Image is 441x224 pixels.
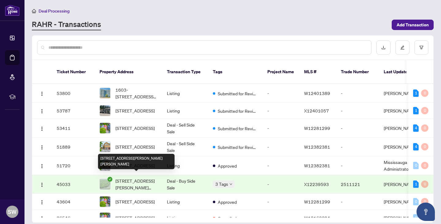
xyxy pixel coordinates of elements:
span: Approved [218,162,237,169]
span: check-circle [107,177,112,182]
span: W12382381 [304,163,330,168]
span: Deal Processing [39,8,70,14]
td: - [336,119,379,138]
div: 0 [421,143,428,150]
span: Submitted for Review [218,90,258,97]
th: Transaction Type [162,60,208,84]
td: - [262,194,299,210]
div: 0 [421,124,428,132]
button: Logo [37,179,47,189]
td: 53787 [52,103,95,119]
div: 0 [413,198,419,205]
td: [PERSON_NAME] [379,103,425,119]
td: [PERSON_NAME] [379,175,425,194]
img: Logo [40,91,44,96]
span: 1603-[STREET_ADDRESS][PERSON_NAME] [115,86,157,100]
span: 3 Tags [215,180,228,188]
button: Logo [37,161,47,170]
span: [STREET_ADDRESS] [115,125,155,131]
div: 1 [413,107,419,114]
span: Submitted for Review [218,108,258,114]
td: Listing [162,194,208,210]
img: thumbnail-img [100,213,110,223]
img: Logo [40,126,44,131]
span: W12281299 [304,199,330,204]
button: Logo [37,197,47,207]
button: Logo [37,88,47,98]
img: Logo [40,164,44,169]
td: - [336,84,379,103]
td: - [336,156,379,175]
span: SW [8,207,17,216]
td: [PERSON_NAME] [379,119,425,138]
td: - [262,138,299,156]
span: filter [419,45,424,50]
button: Add Transaction [392,20,434,30]
button: Open asap [417,203,435,221]
span: W12401389 [304,90,330,96]
th: Property Address [95,60,162,84]
span: Add Transaction [397,20,429,30]
img: thumbnail-img [100,88,110,98]
td: Deal - Sell Side Sale [162,138,208,156]
td: Listing [162,84,208,103]
a: RAHR - Transactions [32,19,101,30]
td: 45033 [52,175,95,194]
img: Logo [40,182,44,187]
td: - [336,138,379,156]
img: Logo [40,200,44,205]
div: 0 [421,180,428,188]
span: Approved [218,199,237,205]
span: X12239593 [304,181,329,187]
img: thumbnail-img [100,142,110,152]
button: filter [414,40,428,55]
button: Logo [37,213,47,223]
div: 4 [413,124,419,132]
span: W12382381 [304,144,330,150]
td: Deal - Sell Side Sale [162,119,208,138]
td: 2511121 [336,175,379,194]
span: [STREET_ADDRESS][PERSON_NAME][PERSON_NAME] [115,177,157,191]
th: MLS # [299,60,336,84]
td: - [262,119,299,138]
button: Logo [37,106,47,116]
button: Logo [37,123,47,133]
td: - [262,156,299,175]
button: Logo [37,142,47,152]
td: - [336,103,379,119]
span: [STREET_ADDRESS] [115,198,155,205]
td: - [262,175,299,194]
th: Tags [208,60,262,84]
td: 53411 [52,119,95,138]
th: Project Name [262,60,299,84]
div: 0 [421,198,428,205]
td: Listing [162,156,208,175]
td: - [262,84,299,103]
img: thumbnail-img [100,196,110,207]
span: download [381,45,386,50]
td: [PERSON_NAME] [379,84,425,103]
span: down [229,183,232,186]
th: Ticket Number [52,60,95,84]
span: edit [400,45,405,50]
div: 0 [421,162,428,169]
img: thumbnail-img [100,179,110,189]
td: 51720 [52,156,95,175]
span: Submitted for Review [218,125,258,132]
button: download [376,40,390,55]
img: logo [5,5,20,16]
td: [PERSON_NAME] [379,138,425,156]
td: - [336,194,379,210]
td: 51889 [52,138,95,156]
th: Last Updated By [379,60,425,84]
img: Logo [40,216,44,221]
td: Deal - Buy Side Sale [162,175,208,194]
img: thumbnail-img [100,105,110,116]
td: - [262,103,299,119]
img: Logo [40,109,44,114]
span: [STREET_ADDRESS] [115,215,155,221]
div: 1 [413,180,419,188]
div: 1 [413,89,419,97]
span: home [32,9,36,13]
th: Trade Number [336,60,379,84]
